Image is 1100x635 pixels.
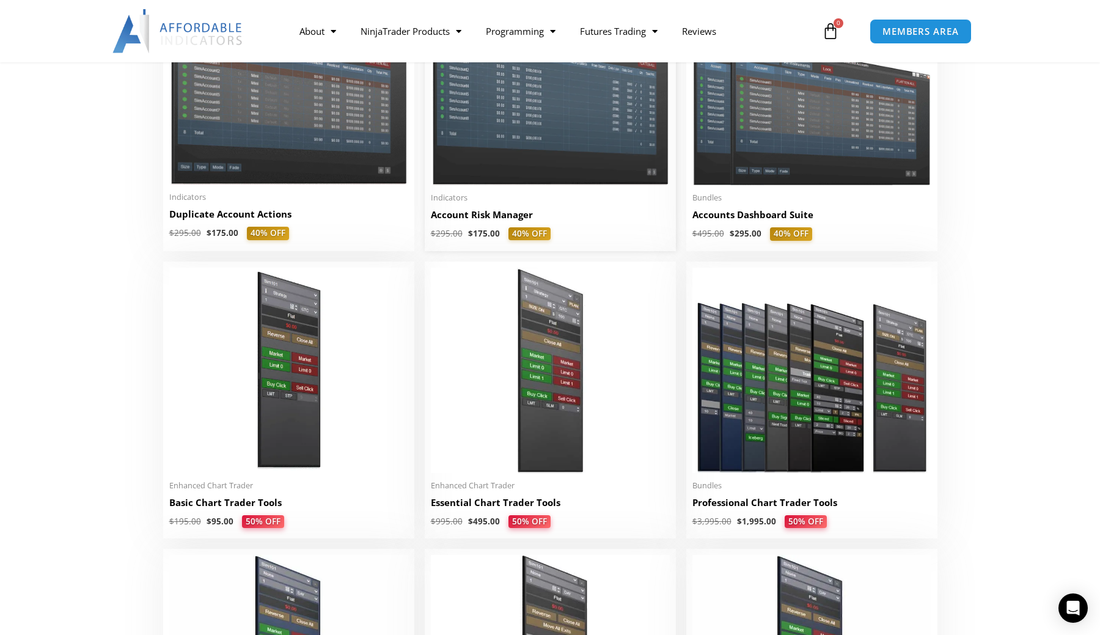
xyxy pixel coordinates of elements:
span: 40% OFF [770,227,812,241]
bdi: 1,995.00 [737,516,776,527]
a: Reviews [670,17,728,45]
bdi: 295.00 [169,227,201,238]
h2: Basic Chart Trader Tools [169,496,408,509]
span: Enhanced Chart Trader [169,480,408,491]
bdi: 175.00 [468,228,500,239]
a: 0 [804,13,857,49]
bdi: 495.00 [468,516,500,527]
bdi: 995.00 [431,516,463,527]
span: Enhanced Chart Trader [431,480,670,491]
a: Basic Chart Trader Tools [169,496,408,515]
img: BasicTools [169,268,408,473]
span: $ [431,516,436,527]
span: 0 [834,18,843,28]
a: Essential Chart Trader Tools [431,496,670,515]
h2: Duplicate Account Actions [169,208,408,221]
span: 40% OFF [247,227,289,240]
span: Indicators [169,192,408,202]
span: 40% OFF [508,227,551,241]
span: MEMBERS AREA [882,27,959,36]
span: $ [692,228,697,239]
div: Open Intercom Messenger [1058,593,1088,623]
a: Programming [474,17,568,45]
a: Account Risk Manager [431,208,670,227]
a: Accounts Dashboard Suite [692,208,931,227]
span: Bundles [692,193,931,203]
bdi: 295.00 [730,228,761,239]
span: $ [692,516,697,527]
span: $ [468,228,473,239]
bdi: 295.00 [431,228,463,239]
span: $ [207,516,211,527]
span: $ [730,228,735,239]
span: $ [468,516,473,527]
a: MEMBERS AREA [870,19,972,44]
nav: Menu [287,17,819,45]
img: ProfessionalToolsBundlePage [692,268,931,473]
h2: Account Risk Manager [431,208,670,221]
span: $ [737,516,742,527]
span: 50% OFF [241,515,284,529]
bdi: 175.00 [207,227,238,238]
span: 50% OFF [784,515,826,529]
span: Bundles [692,480,931,491]
a: Futures Trading [568,17,670,45]
span: 50% OFF [508,515,550,529]
span: $ [207,227,211,238]
a: Professional Chart Trader Tools [692,496,931,515]
h2: Professional Chart Trader Tools [692,496,931,509]
h2: Essential Chart Trader Tools [431,496,670,509]
a: NinjaTrader Products [348,17,474,45]
a: About [287,17,348,45]
bdi: 95.00 [207,516,233,527]
img: Essential Chart Trader Tools [431,268,670,473]
span: $ [169,516,174,527]
img: LogoAI | Affordable Indicators – NinjaTrader [112,9,244,53]
span: Indicators [431,193,670,203]
a: Duplicate Account Actions [169,208,408,227]
span: $ [169,227,174,238]
span: $ [431,228,436,239]
h2: Accounts Dashboard Suite [692,208,931,221]
bdi: 195.00 [169,516,201,527]
bdi: 3,995.00 [692,516,732,527]
bdi: 495.00 [692,228,724,239]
